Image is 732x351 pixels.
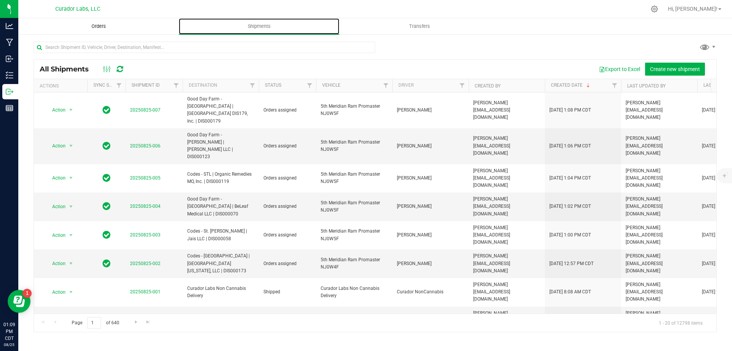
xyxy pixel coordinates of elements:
div: Manage settings [650,5,659,13]
span: [PERSON_NAME][EMAIL_ADDRESS][DOMAIN_NAME] [473,224,540,246]
span: In Sync [103,201,111,212]
a: Filter [380,79,392,92]
a: Transfers [339,18,500,34]
span: In Sync [103,105,111,115]
span: select [66,201,76,212]
a: Shipment ID [132,82,160,88]
inline-svg: Analytics [6,22,13,30]
span: Orders [81,23,116,30]
span: Action [45,287,66,298]
span: Orders assigned [263,142,311,150]
span: Good Day Farm - [PERSON_NAME] | [PERSON_NAME] LLC | DIS000123 [187,131,254,161]
a: 20250825-002 [130,261,161,266]
inline-svg: Manufacturing [6,39,13,46]
a: 20250825-004 [130,204,161,209]
span: Curador NonCannabis [397,288,464,296]
a: Status [265,82,281,88]
a: 20250825-005 [130,175,161,181]
span: [DATE] 1:06 PM CDT [549,142,591,150]
span: [PERSON_NAME] [397,203,464,210]
span: Codes - [GEOGRAPHIC_DATA] | [GEOGRAPHIC_DATA][US_STATE], LLC | DIS000173 [187,252,254,275]
span: Action [45,173,66,183]
span: 5th Meridian Ram Promaster NJ0W5F [321,228,388,242]
a: Filter [170,79,183,92]
span: Orders assigned [263,260,311,267]
a: Go to the last page [143,317,154,327]
a: 20250825-006 [130,143,161,149]
span: [DATE] 1:02 PM CDT [549,203,591,210]
span: [PERSON_NAME][EMAIL_ADDRESS][DOMAIN_NAME] [473,135,540,157]
span: select [66,173,76,183]
a: Shipments [179,18,339,34]
span: [PERSON_NAME] [397,107,464,114]
span: Curador Labs, LLC [55,6,100,12]
a: Sync Status [93,82,123,88]
a: 20250825-007 [130,107,161,113]
span: [DATE] 1:00 PM CDT [549,231,591,239]
span: [PERSON_NAME][EMAIL_ADDRESS][DOMAIN_NAME] [473,196,540,218]
span: [PERSON_NAME] [397,142,464,150]
a: 20250825-003 [130,232,161,238]
iframe: Resource center [8,290,30,313]
inline-svg: Inventory [6,71,13,79]
span: Shipped [263,288,311,296]
span: In Sync [103,258,111,269]
span: Curador Labs Non Cannabis Delivery [187,285,254,299]
span: Action [45,141,66,151]
span: [DATE] 12:57 PM CDT [549,260,594,267]
span: Shipments [238,23,281,30]
span: 5th Meridian Ram Promaster NJ0W5F [321,199,388,214]
span: [PERSON_NAME][EMAIL_ADDRESS][DOMAIN_NAME] [473,281,540,303]
span: select [66,230,76,241]
span: [PERSON_NAME][EMAIL_ADDRESS][DOMAIN_NAME] [626,196,693,218]
a: Created Date [551,82,591,88]
span: [PERSON_NAME][EMAIL_ADDRESS][DOMAIN_NAME] [473,99,540,121]
a: Filter [303,79,316,92]
span: [DATE] 8:08 AM CDT [549,288,591,296]
iframe: Resource center unread badge [22,289,32,298]
span: [PERSON_NAME][EMAIL_ADDRESS][DOMAIN_NAME] [626,281,693,303]
span: [PERSON_NAME][EMAIL_ADDRESS][DOMAIN_NAME] [626,99,693,121]
span: Codes - STL | Organic Remedies MO, Inc. | DIS000119 [187,171,254,185]
span: [DATE] 1:08 PM CDT [549,107,591,114]
span: [PERSON_NAME][EMAIL_ADDRESS][DOMAIN_NAME] [626,135,693,157]
span: Transfers [399,23,440,30]
span: [PERSON_NAME][EMAIL_ADDRESS][DOMAIN_NAME] [473,252,540,275]
inline-svg: Outbound [6,88,13,95]
span: Action [45,230,66,241]
input: Search Shipment ID, Vehicle, Driver, Destination, Manifest... [34,42,375,53]
button: Export to Excel [594,63,645,76]
span: Action [45,105,66,115]
th: Driver [392,79,469,92]
span: [PERSON_NAME][EMAIL_ADDRESS][DOMAIN_NAME] [473,167,540,189]
a: Created By [475,83,501,89]
span: [DATE] 1:04 PM CDT [549,175,591,182]
span: [PERSON_NAME][EMAIL_ADDRESS][DOMAIN_NAME] [473,310,540,332]
input: 1 [87,317,101,329]
span: select [66,105,76,115]
span: 5th Meridian Ram Promaster NJ0W5F [321,171,388,185]
a: Go to the next page [130,317,141,327]
span: Orders assigned [263,231,311,239]
span: 5th Meridian Ram Promaster NJ0W5F [321,103,388,117]
a: Vehicle [322,82,340,88]
span: In Sync [103,230,111,240]
span: select [66,141,76,151]
button: Create new shipment [645,63,705,76]
span: In Sync [103,141,111,151]
a: Orders [18,18,179,34]
inline-svg: Reports [6,104,13,112]
span: Action [45,201,66,212]
span: Good Day Farm - [GEOGRAPHIC_DATA] | [GEOGRAPHIC_DATA] DIS179, Inc. | DIS000179 [187,95,254,125]
span: 5th Meridian Ram Promaster NJ0W4F [321,256,388,271]
a: Last Updated By [627,83,666,89]
span: [PERSON_NAME] [397,260,464,267]
span: select [66,258,76,269]
span: Page of 640 [65,317,125,329]
span: 1 - 20 of 12798 items [653,317,709,328]
span: Orders assigned [263,107,311,114]
span: [PERSON_NAME][EMAIL_ADDRESS][DOMAIN_NAME] [626,252,693,275]
span: Create new shipment [650,66,700,72]
span: All Shipments [40,65,96,73]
